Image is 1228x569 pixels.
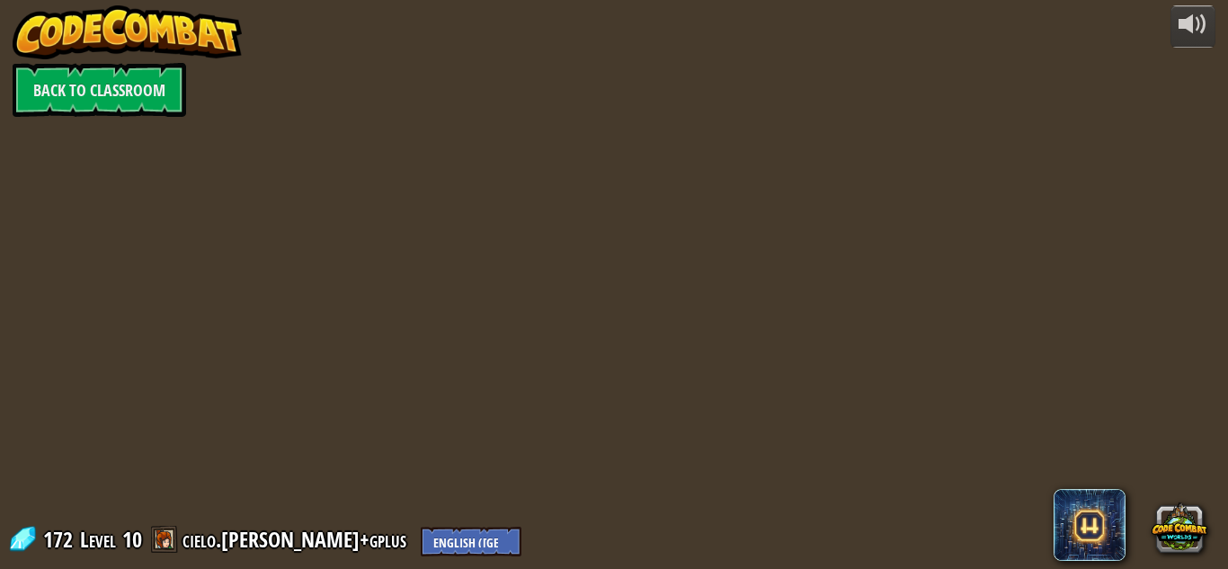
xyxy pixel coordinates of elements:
[13,63,186,117] a: Back to Classroom
[80,525,116,555] span: Level
[1170,5,1215,48] button: Adjust volume
[13,5,243,59] img: CodeCombat - Learn how to code by playing a game
[43,525,78,554] span: 172
[182,525,412,554] a: cielo.[PERSON_NAME]+gplus
[122,525,142,554] span: 10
